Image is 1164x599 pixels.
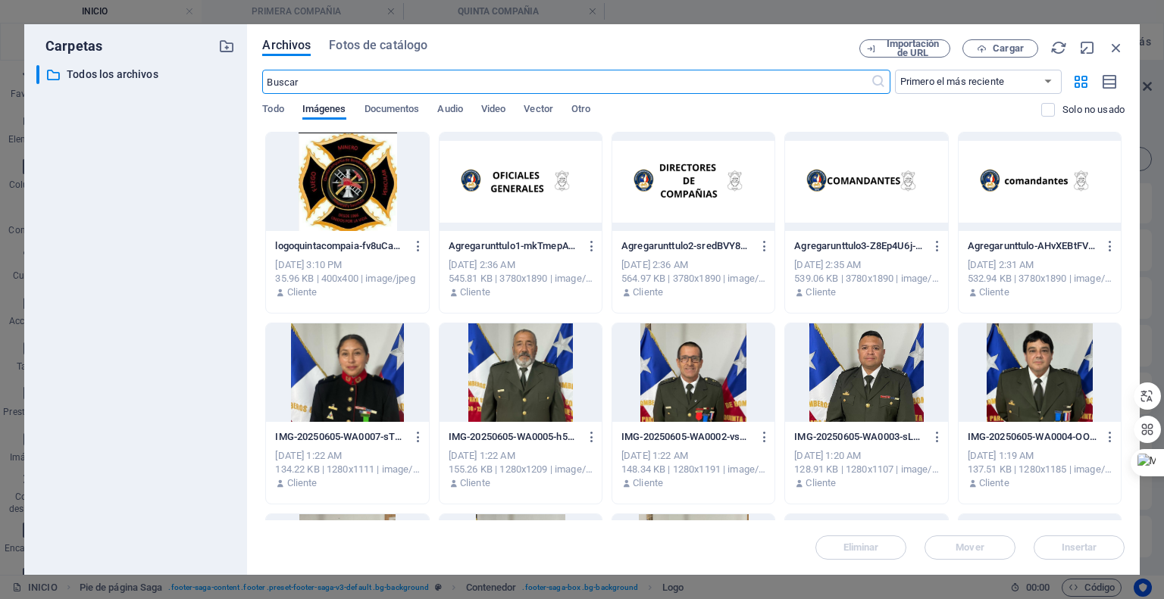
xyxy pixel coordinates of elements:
[621,239,752,253] p: Agregarunttulo2-sredBVY8A8uH_EnqZ2Aniw.png
[275,272,419,285] div: 35.96 KB | 400x400 | image/jpeg
[449,449,593,463] div: [DATE] 1:22 AM
[621,430,752,444] p: IMG-20250605-WA0002-vs8z3W-c6IZQXwaFMXnvwA.jpg
[968,449,1112,463] div: [DATE] 1:19 AM
[806,476,836,490] p: Cliente
[968,239,1098,253] p: Agregarunttulo-AHvXEBtFVAEqI_S44LcDPg.png
[968,272,1112,285] div: 532.94 KB | 3780x1890 | image/png
[968,463,1112,476] div: 137.51 KB | 1280x1185 | image/jpeg
[449,430,579,444] p: IMG-20250605-WA0005-h5y8gNLjP-XyZNvmThCf1g.jpg
[449,463,593,476] div: 155.26 KB | 1280x1209 | image/jpeg
[449,258,593,272] div: [DATE] 2:36 AM
[621,258,765,272] div: [DATE] 2:36 AM
[979,285,1009,299] p: Cliente
[287,285,318,299] p: Cliente
[329,36,427,55] span: Fotos de catálogo
[962,39,1038,58] button: Cargar
[1062,103,1125,117] p: Solo muestra los archivos que no están usándose en el sitio web. Los archivos añadidos durante es...
[621,463,765,476] div: 148.34 KB | 1280x1191 | image/jpeg
[524,100,553,121] span: Vector
[794,239,925,253] p: Agregarunttulo3-Z8Ep4U6j-6hd7qX6acFc0w.png
[794,463,938,476] div: 128.91 KB | 1280x1107 | image/jpeg
[882,39,943,58] span: Importación de URL
[968,258,1112,272] div: [DATE] 2:31 AM
[275,449,419,463] div: [DATE] 1:22 AM
[437,100,462,121] span: Audio
[287,476,318,490] p: Cliente
[806,285,836,299] p: Cliente
[275,239,405,253] p: logoquintacompaia-fv8uCambZVlheMWAhg8wEA.jpg
[262,70,870,94] input: Buscar
[633,285,663,299] p: Cliente
[36,65,39,84] div: ​
[460,285,490,299] p: Cliente
[571,100,590,121] span: Otro
[859,39,950,58] button: Importación de URL
[794,272,938,285] div: 539.06 KB | 3780x1890 | image/png
[302,100,346,121] span: Imágenes
[979,476,1009,490] p: Cliente
[481,100,505,121] span: Video
[365,100,420,121] span: Documentos
[218,38,235,55] i: Crear carpeta
[275,463,419,476] div: 134.22 KB | 1280x1111 | image/jpeg
[67,66,208,83] p: Todos los archivos
[275,430,405,444] p: IMG-20250605-WA0007-sTCphTTMAjIFoeqMcqQxKw.jpg
[794,430,925,444] p: IMG-20250605-WA0003-sLB1pNU2856fmOypoAwGow.jpg
[262,100,283,121] span: Todo
[621,272,765,285] div: 564.97 KB | 3780x1890 | image/png
[36,36,102,56] p: Carpetas
[1050,39,1067,56] i: Volver a cargar
[262,36,311,55] span: Archivos
[968,430,1098,444] p: IMG-20250605-WA0004-OO-PP13RkdTty3eykVvOVw.jpg
[449,272,593,285] div: 545.81 KB | 3780x1890 | image/png
[1079,39,1096,56] i: Minimizar
[794,449,938,463] div: [DATE] 1:20 AM
[449,239,579,253] p: Agregarunttulo1-mkTmepAY61llVIKqAuQKHQ.png
[633,476,663,490] p: Cliente
[460,476,490,490] p: Cliente
[993,44,1024,53] span: Cargar
[621,449,765,463] div: [DATE] 1:22 AM
[794,258,938,272] div: [DATE] 2:35 AM
[1108,39,1125,56] i: Cerrar
[275,258,419,272] div: [DATE] 3:10 PM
